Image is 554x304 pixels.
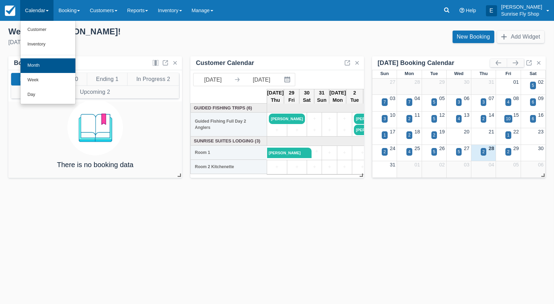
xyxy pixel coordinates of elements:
[378,59,490,67] div: [DATE] Booking Calendar
[269,126,285,134] a: +
[513,162,519,167] a: 05
[538,146,544,151] a: 30
[196,59,254,67] div: Customer Calendar
[11,86,179,98] button: Upcoming 2
[479,71,488,76] span: Thu
[501,3,542,10] p: [PERSON_NAME]
[390,79,395,85] a: 27
[192,138,265,144] a: Sunrise Suites Lodging (3)
[20,58,75,73] a: Month
[8,26,272,37] div: Welcome , [PERSON_NAME] !
[127,73,179,85] button: In Progress 2
[489,162,494,167] a: 04
[324,126,335,134] a: +
[433,132,436,138] div: 2
[339,149,350,157] a: +
[67,100,123,155] img: booking.png
[439,129,445,134] a: 19
[458,99,460,105] div: 3
[538,129,544,134] a: 23
[11,73,45,85] button: New 0
[506,116,511,122] div: 10
[193,73,232,86] input: Start Date
[14,59,73,67] div: Bookings by Month
[5,6,15,16] img: checkfront-main-nav-mini-logo.png
[354,163,371,171] a: +
[314,89,329,104] th: 31 Sun
[354,114,392,124] a: [PERSON_NAME] (2)
[269,163,285,171] a: +
[380,71,389,76] span: Sun
[408,116,411,122] div: 2
[433,116,436,122] div: 5
[464,162,470,167] a: 03
[501,10,542,17] p: Sunrise Fly Shop
[458,149,460,155] div: 5
[87,73,127,85] button: Ending 1
[408,132,411,138] div: 2
[453,31,494,43] a: New Booking
[329,89,346,104] th: [DATE] Mon
[439,146,445,151] a: 26
[269,114,305,124] a: [PERSON_NAME]
[309,163,320,171] a: +
[464,96,470,101] a: 06
[414,79,420,85] a: 28
[507,99,510,105] div: 4
[383,132,386,138] div: 1
[307,148,320,155] a: +
[309,126,320,134] a: +
[289,163,305,171] a: +
[414,96,420,101] a: 04
[383,99,386,105] div: 7
[405,71,414,76] span: Mon
[538,96,544,101] a: 09
[414,162,420,167] a: 01
[390,162,395,167] a: 31
[482,99,485,105] div: 3
[390,129,395,134] a: 17
[454,71,463,76] span: Wed
[284,89,299,104] th: 29 Fri
[530,71,537,76] span: Sat
[458,116,460,122] div: 4
[482,149,485,155] div: 2
[439,96,445,101] a: 05
[439,79,445,85] a: 29
[532,82,534,89] div: 5
[324,149,335,157] a: +
[192,105,265,111] a: Guided Fishing Trips (6)
[513,146,519,151] a: 29
[486,5,497,16] div: E
[414,146,420,151] a: 25
[538,162,544,167] a: 06
[460,8,464,13] i: Help
[390,96,395,101] a: 03
[354,149,371,157] a: +
[354,125,407,135] a: [PERSON_NAME] (6)
[408,149,411,155] div: 4
[339,163,350,171] a: +
[20,88,75,102] a: Day
[489,129,494,134] a: 21
[538,112,544,118] a: 16
[489,112,494,118] a: 14
[507,132,510,138] div: 1
[363,89,380,104] th: 3 Wed
[8,38,272,47] div: [DATE]
[532,116,534,122] div: 6
[433,99,436,105] div: 5
[339,115,350,123] a: +
[324,163,335,171] a: +
[489,79,494,85] a: 31
[267,89,284,104] th: [DATE] Thu
[191,160,267,174] th: Room 2 Kitchenette
[513,112,519,118] a: 15
[289,126,305,134] a: +
[464,129,470,134] a: 20
[505,71,511,76] span: Fri
[513,129,519,134] a: 22
[339,126,350,134] a: +
[267,148,307,158] a: [PERSON_NAME]
[383,149,386,155] div: 2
